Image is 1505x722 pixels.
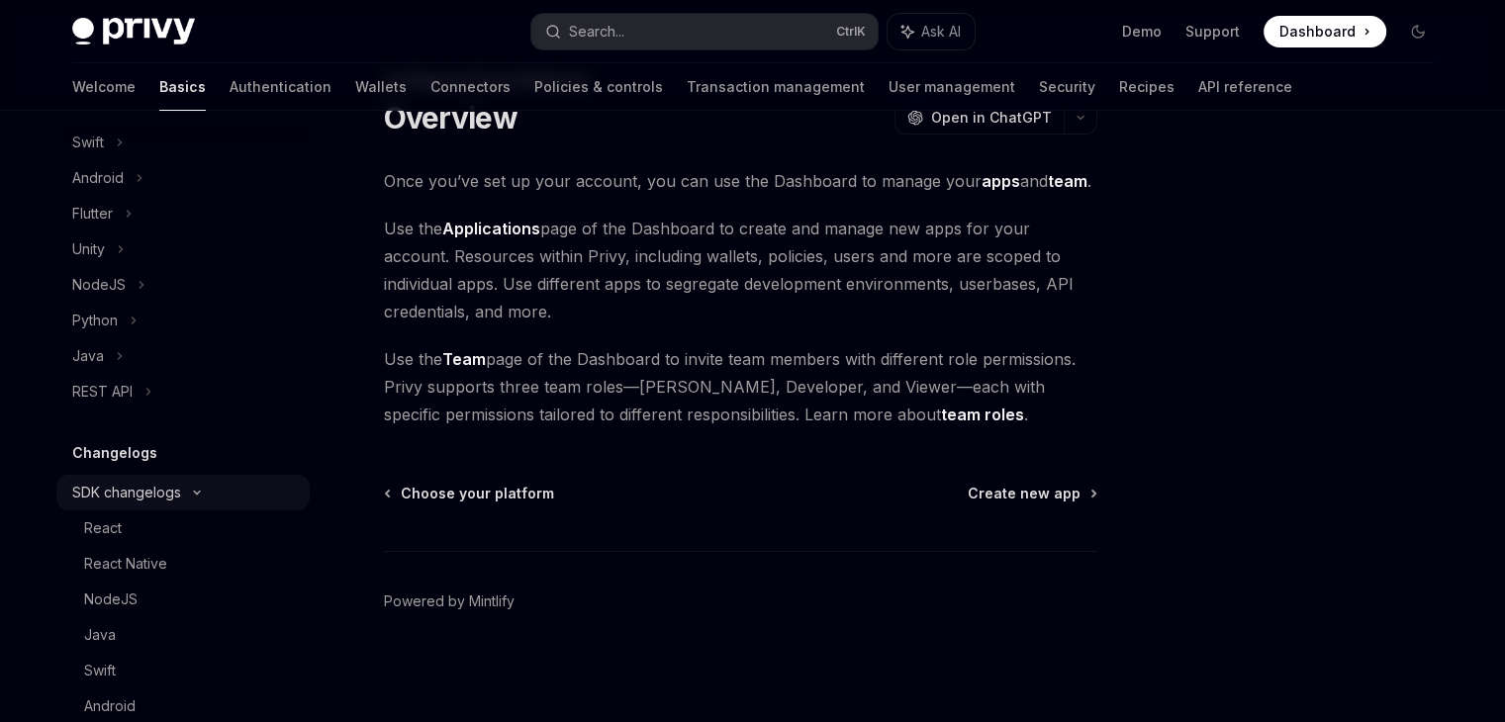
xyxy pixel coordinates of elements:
[1264,16,1386,47] a: Dashboard
[72,131,104,154] div: Swift
[1198,63,1292,111] a: API reference
[355,63,407,111] a: Wallets
[1185,22,1240,42] a: Support
[72,202,113,226] div: Flutter
[84,516,122,540] div: React
[84,552,167,576] div: React Native
[72,273,126,297] div: NodeJS
[401,484,554,503] span: Choose your platform
[531,14,878,49] button: Search...CtrlK
[159,63,206,111] a: Basics
[1402,16,1434,47] button: Toggle dark mode
[72,166,124,190] div: Android
[430,63,511,111] a: Connectors
[384,215,1097,325] span: Use the page of the Dashboard to create and manage new apps for your account. Resources within Pr...
[84,587,138,611] div: NodeJS
[1039,63,1095,111] a: Security
[941,405,1024,425] a: team roles
[836,24,866,40] span: Ctrl K
[384,100,517,135] h1: Overview
[921,22,961,42] span: Ask AI
[569,20,624,44] div: Search...
[84,694,136,718] div: Android
[687,63,865,111] a: Transaction management
[56,510,310,546] a: React
[1279,22,1356,42] span: Dashboard
[534,63,663,111] a: Policies & controls
[56,653,310,688] a: Swift
[72,344,104,368] div: Java
[889,63,1015,111] a: User management
[982,171,1020,191] strong: apps
[72,481,181,504] div: SDK changelogs
[72,441,157,465] h5: Changelogs
[386,484,554,503] a: Choose your platform
[384,591,515,611] a: Powered by Mintlify
[384,345,1097,428] span: Use the page of the Dashboard to invite team members with different role permissions. Privy suppo...
[72,309,118,332] div: Python
[56,617,310,653] a: Java
[56,582,310,617] a: NodeJS
[1122,22,1162,42] a: Demo
[72,63,136,111] a: Welcome
[84,623,116,647] div: Java
[56,546,310,582] a: React Native
[72,380,133,404] div: REST API
[1119,63,1175,111] a: Recipes
[888,14,975,49] button: Ask AI
[1048,171,1087,191] strong: team
[442,349,486,370] a: Team
[72,237,105,261] div: Unity
[968,484,1081,503] span: Create new app
[384,167,1097,195] span: Once you’ve set up your account, you can use the Dashboard to manage your and .
[84,659,116,682] div: Swift
[230,63,331,111] a: Authentication
[442,219,540,239] a: Applications
[968,484,1095,503] a: Create new app
[894,101,1064,135] button: Open in ChatGPT
[931,108,1052,128] span: Open in ChatGPT
[72,18,195,45] img: dark logo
